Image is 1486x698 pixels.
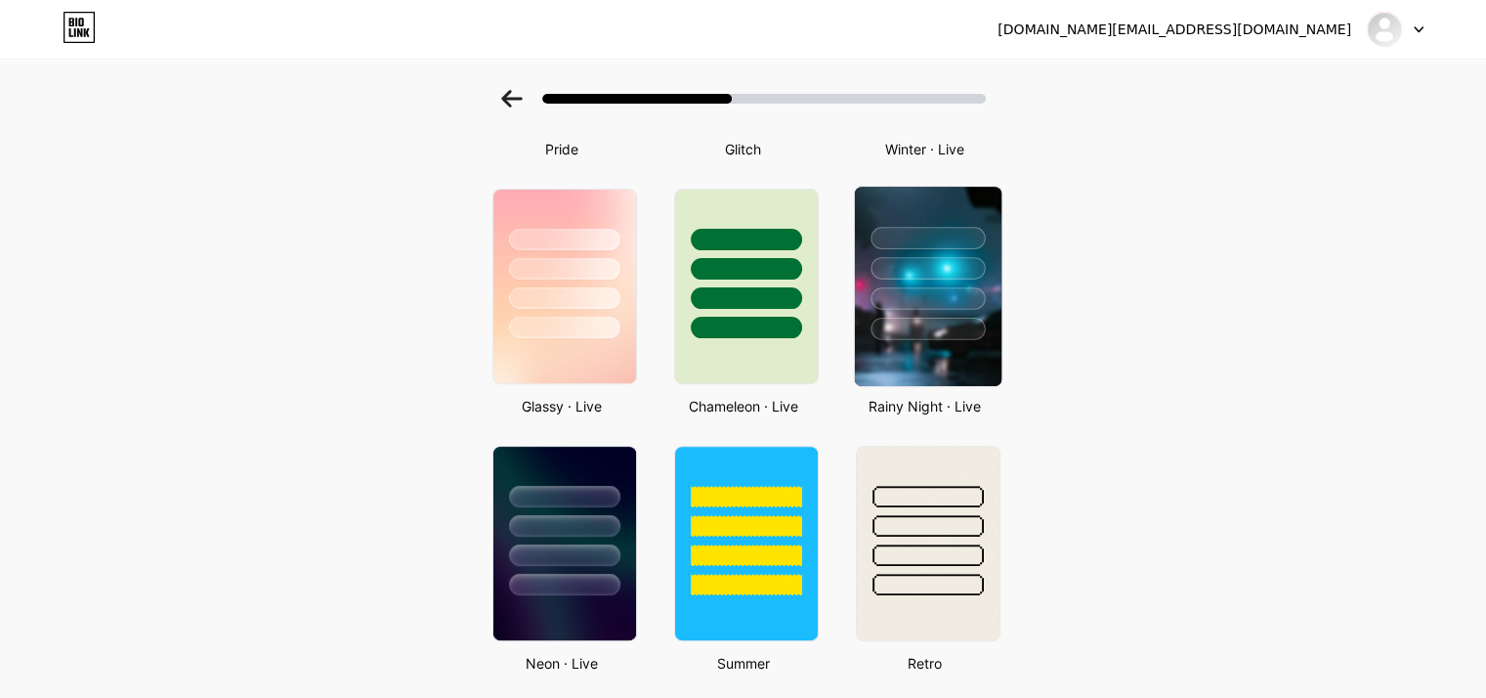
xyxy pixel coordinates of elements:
[668,653,819,674] div: Summer
[487,653,637,674] div: Neon · Live
[487,139,637,159] div: Pride
[850,139,1000,159] div: Winter · Live
[850,396,1000,416] div: Rainy Night · Live
[1366,11,1403,48] img: driveit_digital
[668,139,819,159] div: Glitch
[487,396,637,416] div: Glassy · Live
[998,20,1351,40] div: [DOMAIN_NAME][EMAIL_ADDRESS][DOMAIN_NAME]
[668,396,819,416] div: Chameleon · Live
[854,187,1000,386] img: rainy_night.jpg
[850,653,1000,674] div: Retro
